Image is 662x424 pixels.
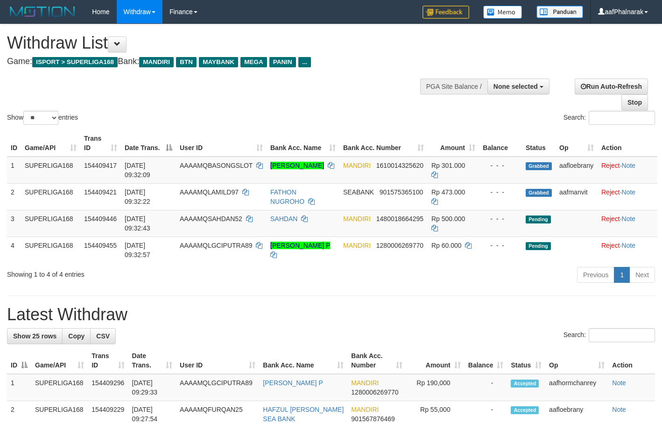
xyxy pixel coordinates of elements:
[176,130,267,157] th: User ID: activate to sort column ascending
[428,130,479,157] th: Amount: activate to sort column ascending
[589,111,655,125] input: Search:
[522,130,556,157] th: Status
[270,188,304,205] a: FATHON NUGROHO
[629,267,655,283] a: Next
[125,188,150,205] span: [DATE] 09:32:22
[259,347,347,374] th: Bank Acc. Name: activate to sort column ascending
[563,111,655,125] label: Search:
[7,130,21,157] th: ID
[420,79,487,94] div: PGA Site Balance /
[406,374,464,401] td: Rp 190,000
[423,6,469,19] img: Feedback.jpg
[598,183,657,210] td: ·
[7,347,31,374] th: ID: activate to sort column descending
[263,406,344,423] a: HAFZUL [PERSON_NAME] SEA BANK
[483,241,518,250] div: - - -
[176,57,197,67] span: BTN
[125,162,150,179] span: [DATE] 09:32:09
[483,187,518,197] div: - - -
[240,57,267,67] span: MEGA
[125,242,150,259] span: [DATE] 09:32:57
[343,188,374,196] span: SEABANK
[84,162,117,169] span: 154409417
[84,215,117,223] span: 154409446
[7,111,78,125] label: Show entries
[180,215,242,223] span: AAAAMQSAHDAN52
[128,347,176,374] th: Date Trans.: activate to sort column ascending
[125,215,150,232] span: [DATE] 09:32:43
[343,162,371,169] span: MANDIRI
[601,162,620,169] a: Reject
[21,210,80,237] td: SUPERLIGA168
[90,328,116,344] a: CSV
[556,157,598,184] td: aafloebrany
[270,215,297,223] a: SAHDAN
[622,162,636,169] a: Note
[483,6,522,19] img: Button%20Memo.svg
[176,374,259,401] td: AAAAMQLGCIPUTRA89
[465,374,507,401] td: -
[7,210,21,237] td: 3
[139,57,174,67] span: MANDIRI
[21,157,80,184] td: SUPERLIGA168
[351,406,379,413] span: MANDIRI
[32,57,118,67] span: ISPORT > SUPERLIGA168
[487,79,549,94] button: None selected
[556,183,598,210] td: aafmanvit
[343,242,371,249] span: MANDIRI
[465,347,507,374] th: Balance: activate to sort column ascending
[7,5,78,19] img: MOTION_logo.png
[526,189,552,197] span: Grabbed
[612,379,626,387] a: Note
[96,332,110,340] span: CSV
[80,130,121,157] th: Trans ID: activate to sort column ascending
[608,347,655,374] th: Action
[545,374,608,401] td: aafhormchanrey
[21,237,80,263] td: SUPERLIGA168
[589,328,655,342] input: Search:
[21,183,80,210] td: SUPERLIGA168
[507,347,545,374] th: Status: activate to sort column ascending
[7,305,655,324] h1: Latest Withdraw
[483,214,518,223] div: - - -
[493,83,538,90] span: None selected
[13,332,56,340] span: Show 25 rows
[176,347,259,374] th: User ID: activate to sort column ascending
[431,188,465,196] span: Rp 473.000
[7,157,21,184] td: 1
[62,328,91,344] a: Copy
[269,57,296,67] span: PANIN
[598,210,657,237] td: ·
[31,347,88,374] th: Game/API: activate to sort column ascending
[7,374,31,401] td: 1
[598,157,657,184] td: ·
[7,34,432,52] h1: Withdraw List
[84,188,117,196] span: 154409421
[270,242,330,249] a: [PERSON_NAME] P
[88,347,128,374] th: Trans ID: activate to sort column ascending
[263,379,323,387] a: [PERSON_NAME] P
[7,266,269,279] div: Showing 1 to 4 of 4 entries
[351,379,379,387] span: MANDIRI
[431,242,462,249] span: Rp 60.000
[563,328,655,342] label: Search:
[343,215,371,223] span: MANDIRI
[339,130,428,157] th: Bank Acc. Number: activate to sort column ascending
[556,130,598,157] th: Op: activate to sort column ascending
[376,162,423,169] span: Copy 1610014325620 to clipboard
[526,242,551,250] span: Pending
[622,215,636,223] a: Note
[270,162,324,169] a: [PERSON_NAME]
[431,162,465,169] span: Rp 301.000
[7,57,432,66] h4: Game: Bank:
[380,188,423,196] span: Copy 901575365100 to clipboard
[601,242,620,249] a: Reject
[536,6,583,18] img: panduan.png
[21,130,80,157] th: Game/API: activate to sort column ascending
[121,130,176,157] th: Date Trans.: activate to sort column descending
[479,130,522,157] th: Balance
[598,237,657,263] td: ·
[7,183,21,210] td: 2
[267,130,339,157] th: Bank Acc. Name: activate to sort column ascending
[575,79,648,94] a: Run Auto-Refresh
